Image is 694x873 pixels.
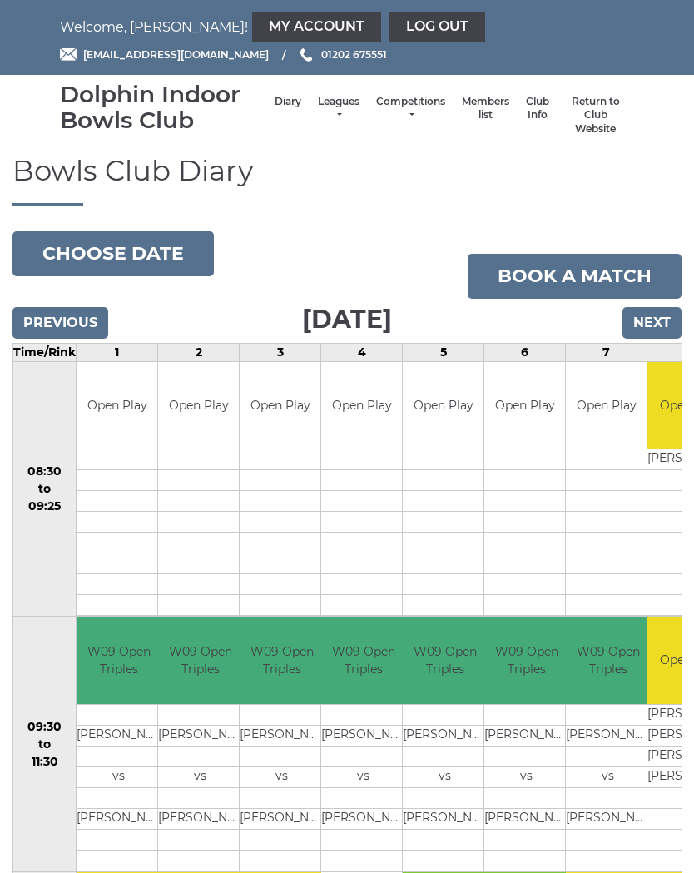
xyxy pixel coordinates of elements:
img: Phone us [300,48,312,62]
td: 09:30 to 11:30 [13,617,77,872]
a: Club Info [526,95,549,122]
td: W09 Open Triples [321,617,405,704]
td: [PERSON_NAME] [240,808,324,829]
a: Diary [275,95,301,109]
td: W09 Open Triples [484,617,568,704]
h1: Bowls Club Diary [12,156,682,206]
td: Open Play [403,362,483,449]
a: Competitions [376,95,445,122]
nav: Welcome, [PERSON_NAME]! [60,12,634,42]
div: Dolphin Indoor Bowls Club [60,82,266,133]
td: 6 [484,343,566,361]
td: 5 [403,343,484,361]
span: 01202 675551 [321,48,387,61]
button: Choose date [12,231,214,276]
td: [PERSON_NAME] [403,725,487,746]
td: 08:30 to 09:25 [13,361,77,617]
td: W09 Open Triples [77,617,161,704]
td: vs [321,766,405,787]
td: [PERSON_NAME] [566,725,650,746]
td: [PERSON_NAME] [240,725,324,746]
td: 7 [566,343,647,361]
td: 1 [77,343,158,361]
td: Open Play [566,362,647,449]
td: W09 Open Triples [158,617,242,704]
td: 3 [240,343,321,361]
td: W09 Open Triples [240,617,324,704]
td: vs [403,766,487,787]
a: Leagues [318,95,359,122]
td: [PERSON_NAME] [158,725,242,746]
td: [PERSON_NAME] [77,725,161,746]
td: vs [566,766,650,787]
a: Members list [462,95,509,122]
td: [PERSON_NAME] [321,725,405,746]
td: [PERSON_NAME] [484,808,568,829]
img: Email [60,48,77,61]
td: vs [77,766,161,787]
a: Email [EMAIL_ADDRESS][DOMAIN_NAME] [60,47,269,62]
td: [PERSON_NAME] [321,808,405,829]
td: W09 Open Triples [403,617,487,704]
td: Open Play [240,362,320,449]
td: vs [240,766,324,787]
td: Open Play [321,362,402,449]
td: W09 Open Triples [566,617,650,704]
a: Phone us 01202 675551 [298,47,387,62]
td: [PERSON_NAME] [77,808,161,829]
span: [EMAIL_ADDRESS][DOMAIN_NAME] [83,48,269,61]
td: vs [484,766,568,787]
td: [PERSON_NAME] [484,725,568,746]
td: Open Play [158,362,239,449]
td: Time/Rink [13,343,77,361]
a: Book a match [468,254,682,299]
td: [PERSON_NAME] [566,808,650,829]
input: Previous [12,307,108,339]
td: 4 [321,343,403,361]
a: Return to Club Website [566,95,626,136]
a: My Account [252,12,381,42]
td: Open Play [484,362,565,449]
td: vs [158,766,242,787]
td: [PERSON_NAME] [158,808,242,829]
input: Next [622,307,682,339]
a: Log out [389,12,485,42]
td: Open Play [77,362,157,449]
td: [PERSON_NAME] [403,808,487,829]
td: 2 [158,343,240,361]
